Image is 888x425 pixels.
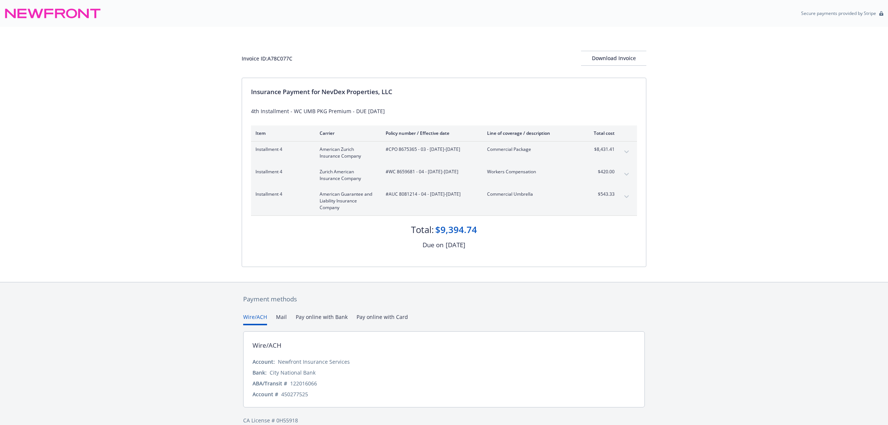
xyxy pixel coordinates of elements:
[487,168,575,175] span: Workers Compensation
[252,379,287,387] div: ABA/Transit #
[255,168,308,175] span: Installment 4
[251,107,637,115] div: 4th Installment - WC UMB PKG Premium - DUE [DATE]
[320,146,374,159] span: American Zurich Insurance Company
[487,146,575,153] span: Commercial Package
[435,223,477,236] div: $9,394.74
[320,130,374,136] div: Carrier
[411,223,434,236] div: Total:
[386,168,475,175] span: #WC 8659681 - 04 - [DATE]-[DATE]
[487,191,575,198] span: Commercial Umbrella
[251,142,637,164] div: Installment 4American Zurich Insurance Company#CPO 8675365 - 03 - [DATE]-[DATE]Commercial Package...
[281,390,308,398] div: 450277525
[242,55,292,62] div: Invoice ID: A78C077C
[243,313,267,325] button: Wire/ACH
[251,186,637,215] div: Installment 4American Guarantee and Liability Insurance Company#AUC 8081214 - 04 - [DATE]-[DATE]C...
[320,168,374,182] span: Zurich American Insurance Company
[801,10,876,16] p: Secure payments provided by Stripe
[251,164,637,186] div: Installment 4Zurich American Insurance Company#WC 8659681 - 04 - [DATE]-[DATE]Workers Compensatio...
[487,130,575,136] div: Line of coverage / description
[290,379,317,387] div: 122016066
[252,341,282,350] div: Wire/ACH
[243,294,645,304] div: Payment methods
[423,240,443,250] div: Due on
[621,168,633,180] button: expand content
[587,146,615,153] span: $8,431.41
[252,358,275,366] div: Account:
[581,51,646,66] button: Download Invoice
[243,416,645,424] div: CA License # 0H55918
[621,191,633,203] button: expand content
[581,51,646,65] div: Download Invoice
[252,390,278,398] div: Account #
[386,191,475,198] span: #AUC 8081214 - 04 - [DATE]-[DATE]
[251,87,637,97] div: Insurance Payment for NevDex Properties, LLC
[296,313,348,325] button: Pay online with Bank
[587,191,615,198] span: $543.33
[320,191,374,211] span: American Guarantee and Liability Insurance Company
[621,146,633,158] button: expand content
[587,130,615,136] div: Total cost
[278,358,350,366] div: Newfront Insurance Services
[386,146,475,153] span: #CPO 8675365 - 03 - [DATE]-[DATE]
[587,168,615,175] span: $420.00
[255,191,308,198] span: Installment 4
[255,130,308,136] div: Item
[446,240,465,250] div: [DATE]
[357,313,408,325] button: Pay online with Card
[276,313,287,325] button: Mail
[252,369,267,376] div: Bank:
[270,369,316,376] div: City National Bank
[255,146,308,153] span: Installment 4
[386,130,475,136] div: Policy number / Effective date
